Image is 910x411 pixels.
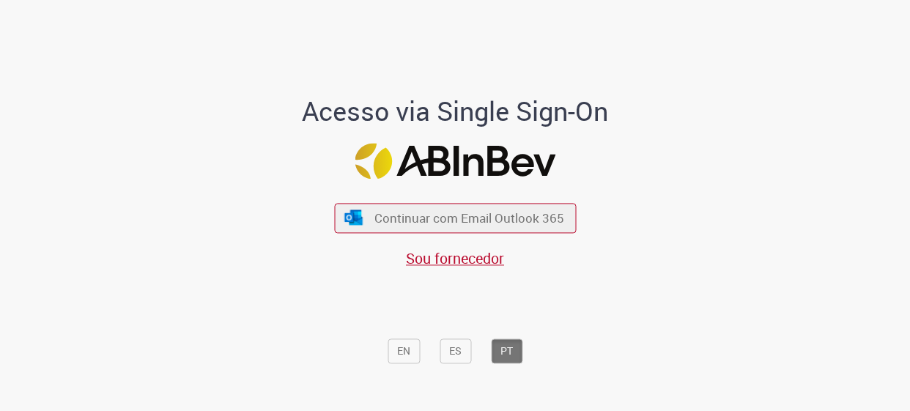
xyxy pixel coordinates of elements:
button: PT [491,338,522,363]
a: Sou fornecedor [406,248,504,268]
span: Continuar com Email Outlook 365 [374,210,564,226]
button: EN [388,338,420,363]
button: ícone Azure/Microsoft 360 Continuar com Email Outlook 365 [334,203,576,233]
img: ícone Azure/Microsoft 360 [344,210,364,225]
img: Logo ABInBev [355,144,555,179]
button: ES [440,338,471,363]
h1: Acesso via Single Sign-On [252,97,659,126]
